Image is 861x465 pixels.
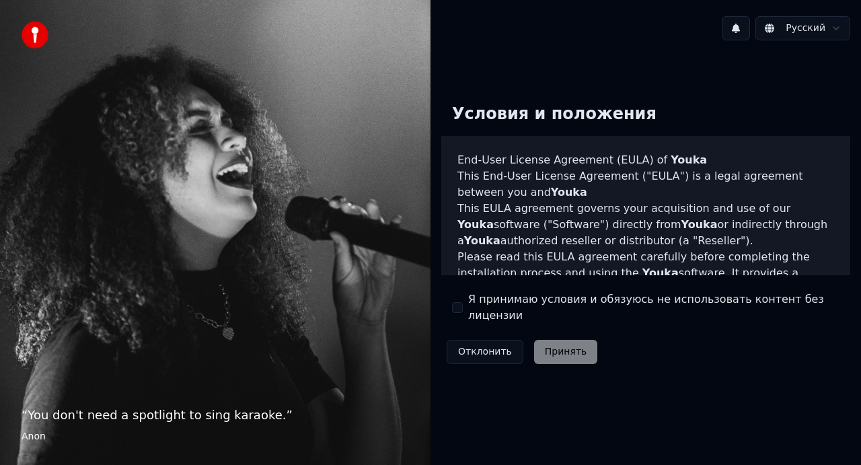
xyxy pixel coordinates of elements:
p: Please read this EULA agreement carefully before completing the installation process and using th... [457,249,834,314]
label: Я принимаю условия и обязуюсь не использовать контент без лицензии [468,291,839,324]
span: Youka [464,234,500,247]
span: Youka [642,266,679,279]
span: Youka [457,218,494,231]
footer: Anon [22,430,409,443]
p: This EULA agreement governs your acquisition and use of our software ("Software") directly from o... [457,201,834,249]
button: Отклонить [447,340,523,364]
div: Условия и положения [441,93,667,136]
h3: End-User License Agreement (EULA) of [457,152,834,168]
span: Youka [551,186,587,199]
img: youka [22,22,48,48]
span: Youka [681,218,718,231]
p: “ You don't need a spotlight to sing karaoke. ” [22,406,409,425]
span: Youka [671,153,707,166]
p: This End-User License Agreement ("EULA") is a legal agreement between you and [457,168,834,201]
